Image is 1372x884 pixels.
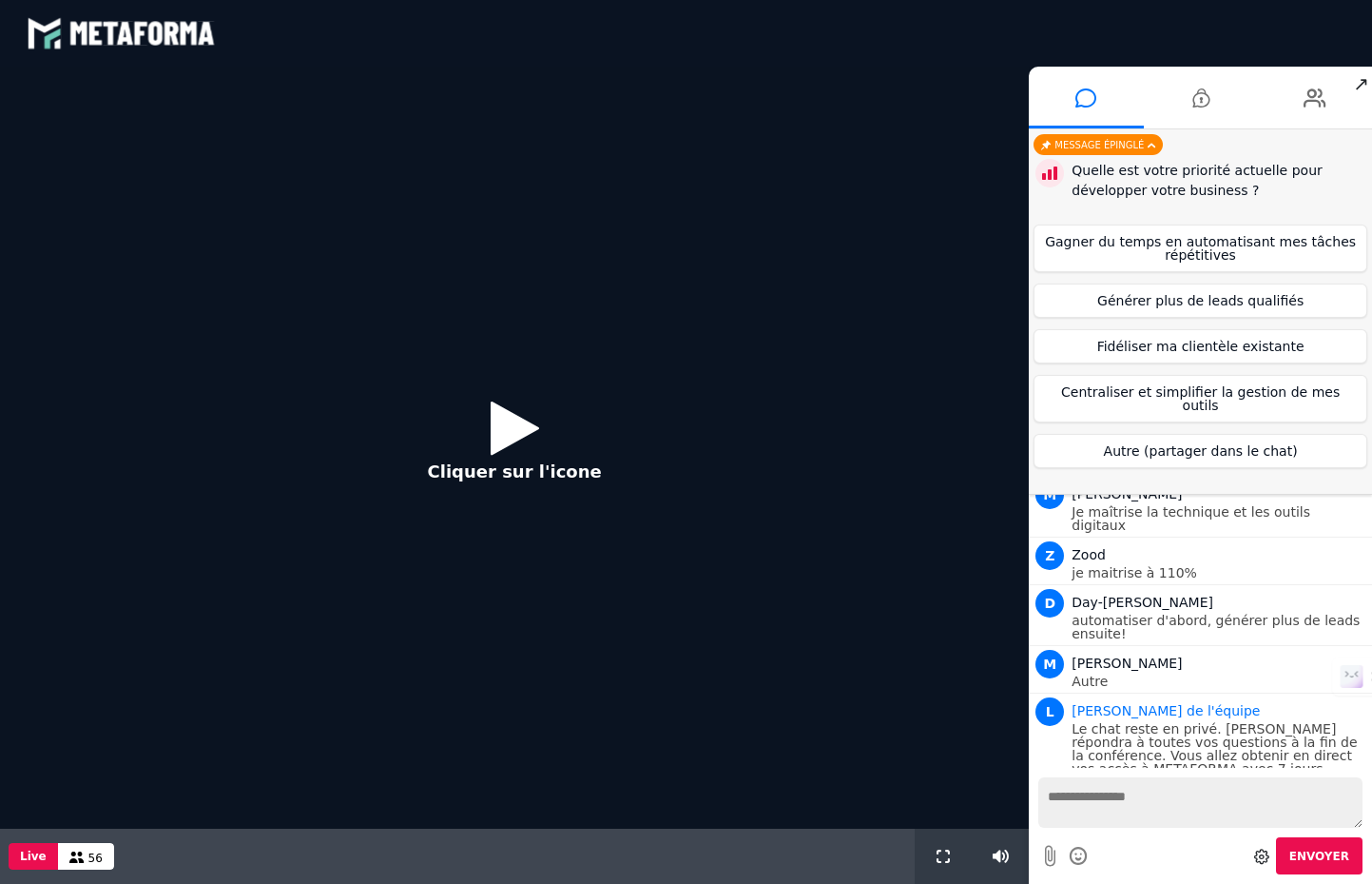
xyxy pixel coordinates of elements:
p: je maitrise à 110% [1072,566,1367,580]
div: v 4.0.25 [53,30,93,46]
button: Live [9,843,58,870]
div: Quelle est votre priorité actuelle pour développer votre business ? [1072,161,1367,201]
img: logo_orange.svg [30,30,46,46]
span: 56 [88,852,103,865]
button: Envoyer [1276,837,1362,874]
button: Gagner du temps en automatisant mes tâches répétitives [1034,225,1367,272]
span: ↗ [1350,67,1372,101]
button: Autre (partager dans le chat) [1034,434,1367,468]
div: Domaine: [DOMAIN_NAME] [49,49,215,65]
p: Cliquer sur l'icone [428,459,602,484]
button: Cliquer sur l'icone [409,386,621,509]
p: automatiser d'abord, générer plus de leads ensuite! [1072,614,1367,640]
span: [PERSON_NAME] [1072,656,1182,671]
p: Autre [1072,675,1367,688]
span: Zood [1072,547,1106,562]
span: Z [1035,541,1064,570]
div: Mots-clés [237,112,291,125]
button: Générer plus de leads qualifiés [1034,284,1367,318]
button: Fidéliser ma clientèle existante [1034,329,1367,363]
span: D [1035,589,1064,618]
span: M [1035,481,1064,509]
span: M [1035,650,1064,678]
p: Le chat reste en privé. [PERSON_NAME] répondra à toutes vos questions à la fin de la conférence. ... [1072,722,1367,802]
span: Day-[PERSON_NAME] [1072,595,1213,610]
div: Message épinglé [1034,134,1163,155]
img: tab_domain_overview_orange.svg [77,110,92,126]
span: Animateur [1072,703,1260,718]
button: Centraliser et simplifier la gestion de mes outils [1034,375,1367,422]
span: L [1035,697,1064,726]
img: website_grey.svg [30,49,46,65]
p: Je maîtrise la technique et les outils digitaux [1072,505,1367,532]
span: Envoyer [1289,850,1349,863]
div: Domaine [98,112,146,125]
img: tab_keywords_by_traffic_grey.svg [216,110,231,126]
